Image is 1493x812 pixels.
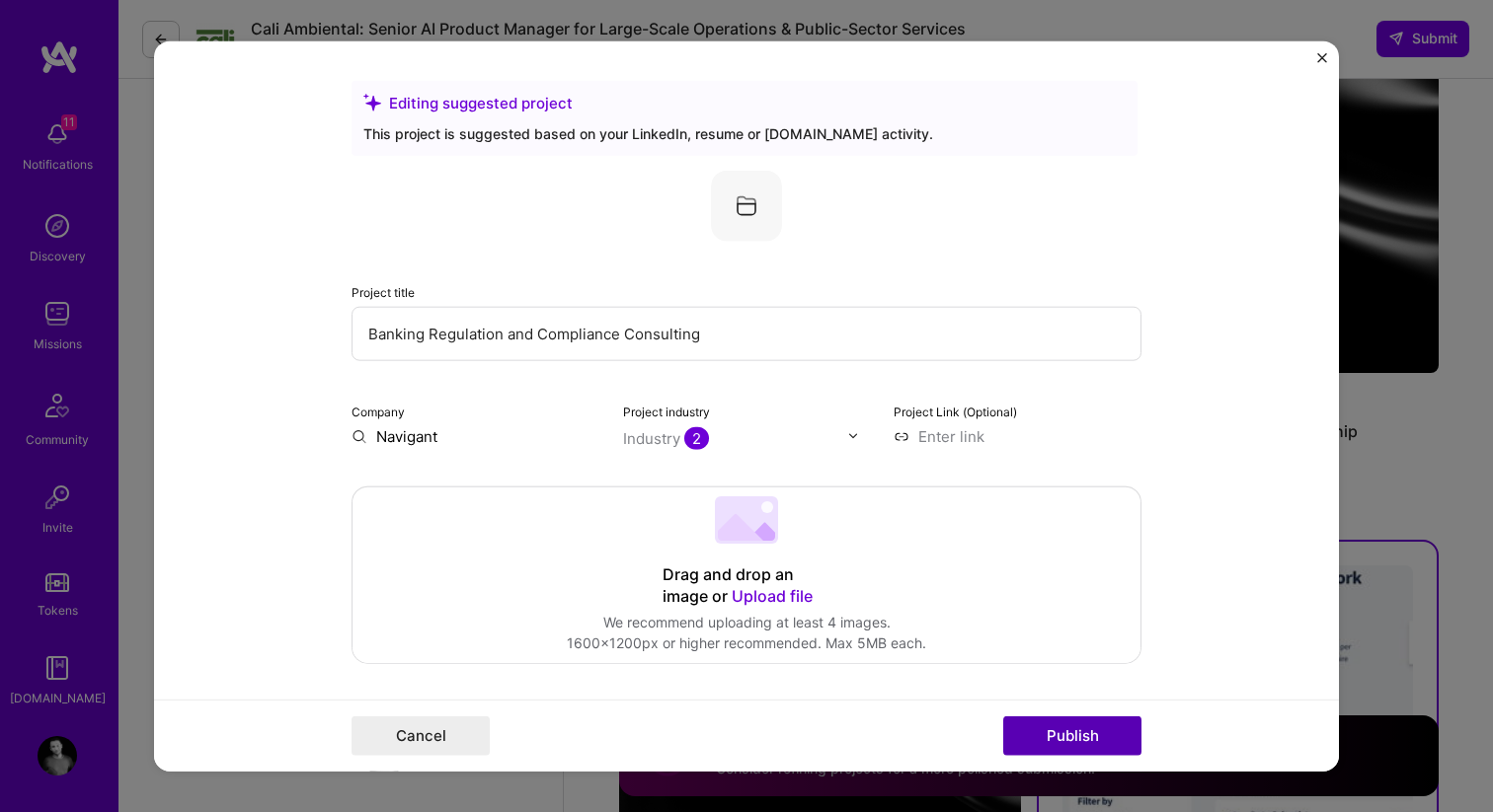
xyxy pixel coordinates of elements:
[567,612,926,632] div: We recommend uploading at least 4 images.
[623,404,710,418] label: Project industry
[363,92,1126,112] div: Editing suggested project
[352,306,1141,360] input: Enter the name of the project
[894,404,1017,418] label: Project Link (Optional)
[352,485,1141,663] div: Drag and drop an image or Upload fileWe recommend uploading at least 4 images.1600x1200px or high...
[363,94,381,111] i: icon SuggestedTeams
[352,404,405,418] label: Company
[663,563,830,607] div: Drag and drop an image or
[352,425,599,446] input: Enter name or website
[847,430,859,442] img: drop icon
[1317,52,1327,73] button: Close
[732,585,813,605] span: Upload file
[1003,716,1141,756] button: Publish
[352,716,490,756] button: Cancel
[894,425,1141,446] input: Enter link
[567,632,926,653] div: 1600x1200px or higher recommended. Max 5MB each.
[352,284,415,299] label: Project title
[711,170,782,241] img: Company logo
[684,426,709,449] span: 2
[623,427,709,448] div: Industry
[363,122,1126,143] div: This project is suggested based on your LinkedIn, resume or [DOMAIN_NAME] activity.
